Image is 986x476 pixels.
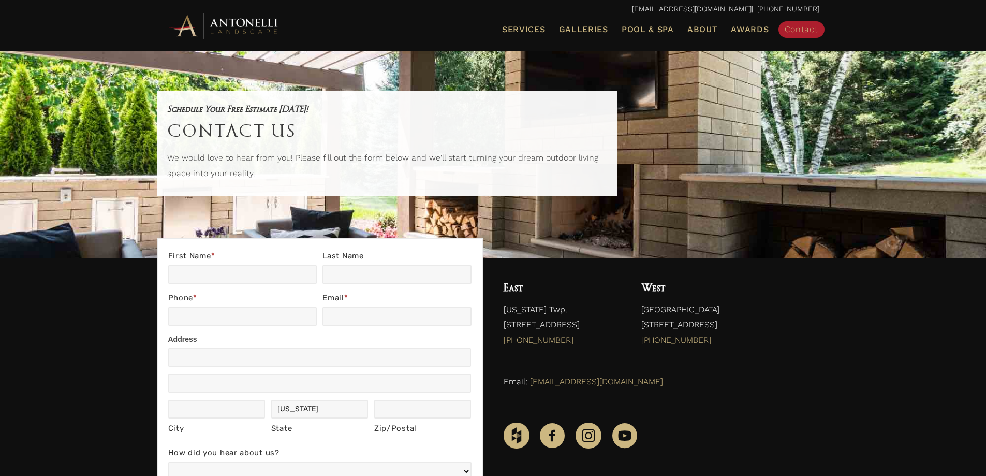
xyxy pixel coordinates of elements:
[555,23,612,36] a: Galleries
[167,150,607,186] p: We would love to hear from you! Please fill out the form below and we'll start turning your dream...
[271,400,369,419] input: Michigan
[167,102,607,116] h5: Schedule Your Free Estimate [DATE]!
[641,335,711,345] a: [PHONE_NUMBER]
[168,291,317,307] label: Phone
[504,423,529,449] img: Houzz
[271,422,369,436] div: State
[530,377,663,386] a: [EMAIL_ADDRESS][DOMAIN_NAME]
[322,249,471,265] label: Last Name
[731,24,769,34] span: Awards
[687,25,718,34] span: About
[168,249,317,265] label: First Name
[504,377,527,386] span: Email:
[504,302,621,353] p: [US_STATE] Twp. [STREET_ADDRESS]
[504,335,573,345] a: [PHONE_NUMBER]
[778,21,825,38] a: Contact
[498,23,550,36] a: Services
[504,279,621,297] h4: East
[785,24,818,34] span: Contact
[559,24,608,34] span: Galleries
[617,23,678,36] a: Pool & Spa
[641,279,819,297] h4: West
[168,422,266,436] div: City
[374,422,472,436] div: Zip/Postal
[168,446,472,462] label: How did you hear about us?
[641,302,819,353] p: [GEOGRAPHIC_DATA] [STREET_ADDRESS]
[167,3,819,16] p: | [PHONE_NUMBER]
[727,23,773,36] a: Awards
[168,333,472,348] div: Address
[167,116,607,145] h1: Contact Us
[322,291,471,307] label: Email
[683,23,722,36] a: About
[502,25,546,34] span: Services
[632,5,752,13] a: [EMAIL_ADDRESS][DOMAIN_NAME]
[622,24,674,34] span: Pool & Spa
[167,11,281,40] img: Antonelli Horizontal Logo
